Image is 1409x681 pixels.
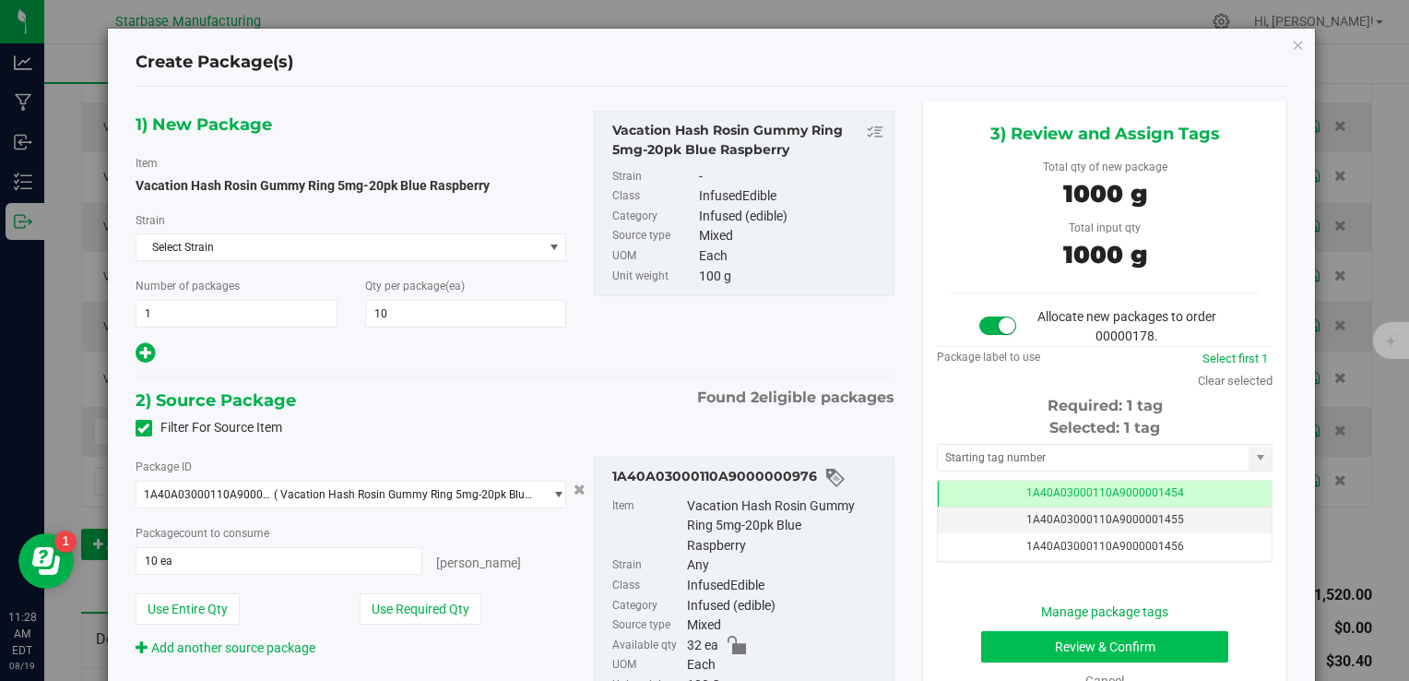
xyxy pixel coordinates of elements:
span: Package label to use [937,351,1040,364]
div: Infused (edible) [687,596,884,616]
label: UOM [612,655,682,675]
a: Select first 1 [1202,352,1268,365]
span: Number of packages [136,280,240,293]
span: 3) Review and Assign Tags [990,120,1220,148]
label: Item [136,155,158,172]
span: Selected: 1 tag [1049,419,1160,436]
div: Mixed [699,226,883,246]
label: Source type [612,226,695,246]
span: Required: 1 tag [1048,397,1163,414]
span: Total input qty [1069,221,1141,234]
label: Category [612,596,682,616]
span: Add new output [136,349,155,364]
a: Add another source package [136,640,315,655]
div: - [699,167,883,187]
label: Item [612,496,682,556]
label: Unit weight [612,267,695,287]
span: 1000 g [1063,179,1147,209]
span: 1000 g [1063,240,1147,269]
span: 1) New Package [136,111,272,138]
span: 1A40A03000110A9000001454 [1026,486,1184,499]
span: Found eligible packages [697,387,894,409]
input: 10 [366,301,566,327]
label: Strain [612,556,682,576]
span: 1A40A03000110A9000001456 [1026,540,1184,553]
a: Manage package tags [1041,604,1168,619]
span: 1A40A03000110A9000000976 [144,488,275,501]
input: 1 [136,301,337,327]
span: [PERSON_NAME] [436,556,521,570]
input: 10 ea [136,548,422,574]
span: Package ID [136,460,192,473]
h4: Create Package(s) [136,51,293,75]
label: Category [612,207,695,227]
span: 2 [751,388,759,406]
label: Class [612,576,682,596]
button: Review & Confirm [981,631,1228,663]
label: Strain [612,167,695,187]
span: Select Strain [136,234,543,260]
span: Total qty of new package [1043,161,1167,173]
span: select [542,482,565,508]
button: Use Required Qty [360,593,481,625]
label: Source type [612,615,682,636]
label: Available qty [612,636,682,656]
span: Package to consume [136,527,269,540]
input: Starting tag number [938,445,1249,471]
label: Filter For Source Item [136,418,282,437]
span: count [179,527,207,540]
label: UOM [612,246,695,267]
div: Vacation Hash Rosin Gummy Ring 5mg-20pk Blue Raspberry [612,121,883,160]
div: InfusedEdible [687,576,884,596]
div: 1A40A03000110A9000000976 [612,467,883,489]
div: Each [699,246,883,267]
div: InfusedEdible [699,186,883,207]
span: ( Vacation Hash Rosin Gummy Ring 5mg-20pk Blue Raspberry ) [274,488,535,501]
span: select [542,234,565,260]
label: Class [612,186,695,207]
div: Vacation Hash Rosin Gummy Ring 5mg-20pk Blue Raspberry [687,496,884,556]
span: (ea) [445,280,465,293]
iframe: Resource center [18,533,74,589]
div: Any [687,556,884,576]
div: Infused (edible) [699,207,883,227]
label: Strain [136,212,165,229]
iframe: Resource center unread badge [54,531,77,553]
div: Each [687,655,884,675]
span: 1A40A03000110A9000001455 [1026,513,1184,526]
div: Mixed [687,615,884,636]
span: Qty per package [365,280,465,293]
button: Use Entire Qty [136,593,240,625]
button: Cancel button [568,476,591,503]
span: Vacation Hash Rosin Gummy Ring 5mg-20pk Blue Raspberry [136,178,490,193]
span: 2) Source Package [136,387,296,414]
span: Allocate new packages to order 00000178. [1037,309,1216,343]
span: 32 ea [687,636,718,656]
a: Clear selected [1198,374,1273,388]
div: 100 g [699,267,883,287]
span: select [1249,445,1272,471]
